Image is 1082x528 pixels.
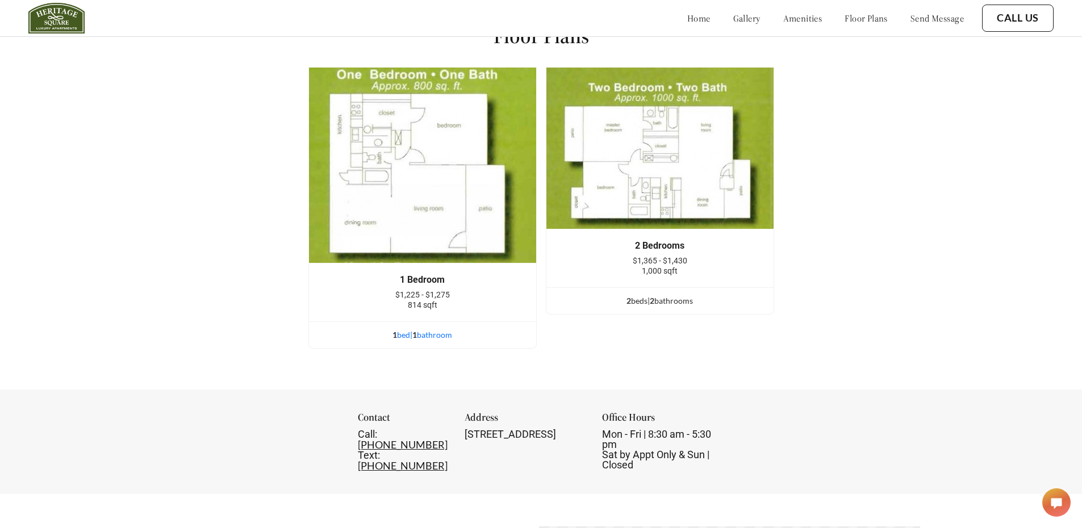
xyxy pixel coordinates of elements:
a: [PHONE_NUMBER] [358,459,448,472]
div: Mon - Fri | 8:30 am - 5:30 pm [602,429,724,470]
h1: Floor Plans [494,23,589,49]
button: Call Us [982,5,1054,32]
a: gallery [733,12,761,24]
div: 1 Bedroom [326,275,519,285]
div: bed | bathroom [309,329,536,341]
div: Office Hours [602,412,724,429]
a: floor plans [845,12,888,24]
span: Call: [358,428,377,440]
a: [PHONE_NUMBER] [358,438,448,451]
span: 1 [412,330,417,340]
span: $1,225 - $1,275 [395,290,450,299]
div: Contact [358,412,450,429]
img: example [546,67,774,229]
span: 814 sqft [408,300,437,309]
a: home [687,12,711,24]
a: send message [910,12,964,24]
span: 2 [626,296,631,305]
span: 1,000 sqft [642,266,678,275]
img: example [308,67,537,263]
div: 2 Bedrooms [563,241,757,251]
a: amenities [783,12,822,24]
div: [STREET_ADDRESS] [465,429,587,439]
a: Call Us [997,12,1039,24]
span: Text: [358,449,380,461]
img: heritage_square_logo.jpg [28,3,85,33]
div: Address [465,412,587,429]
span: 2 [650,296,654,305]
span: $1,365 - $1,430 [633,256,687,265]
span: 1 [392,330,397,340]
span: Sat by Appt Only & Sun | Closed [602,449,709,471]
div: bed s | bathroom s [546,295,774,307]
